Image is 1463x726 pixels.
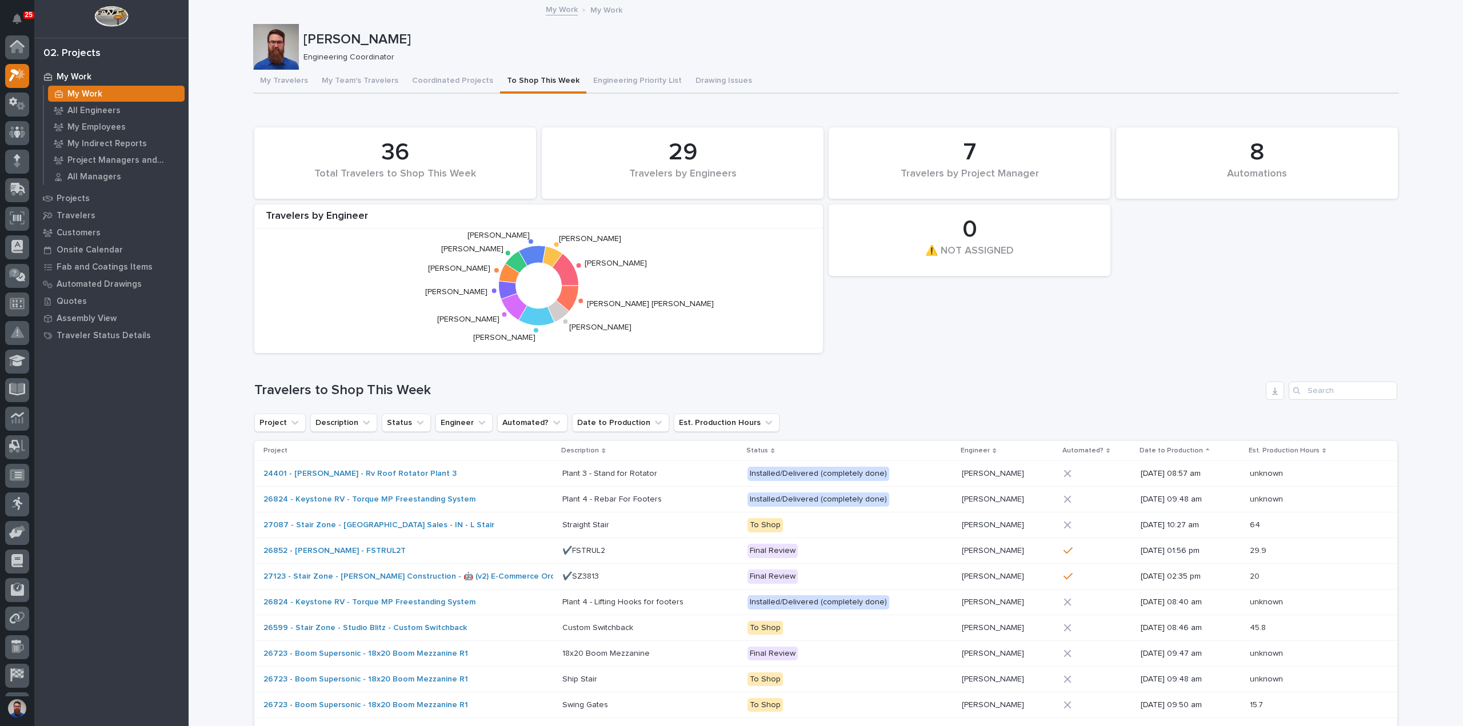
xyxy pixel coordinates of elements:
text: [PERSON_NAME] [425,288,487,296]
p: unknown [1250,647,1285,659]
p: [PERSON_NAME] [962,544,1026,556]
div: To Shop [748,518,783,532]
p: Fab and Coatings Items [57,262,153,272]
p: Project Managers and Engineers [67,155,180,166]
a: Travelers [34,207,189,224]
p: Straight Stair [562,518,611,530]
h1: Travelers to Shop This Week [254,382,1261,399]
a: 27123 - Stair Zone - [PERSON_NAME] Construction - 🤖 (v2) E-Commerce Order with Fab Item [263,572,617,581]
a: 26824 - Keystone RV - Torque MP Freestanding System [263,597,475,607]
p: Plant 4 - Lifting Hooks for footers [562,595,686,607]
tr: 26723 - Boom Supersonic - 18x20 Boom Mezzanine R1 Ship StairShip Stair To Shop[PERSON_NAME][PERSO... [254,667,1397,692]
p: [DATE] 08:40 am [1141,597,1241,607]
a: My Indirect Reports [44,135,189,151]
a: Quotes [34,292,189,310]
div: Final Review [748,647,798,661]
a: 26723 - Boom Supersonic - 18x20 Boom Mezzanine R1 [263,700,468,710]
div: Installed/Delivered (completely done) [748,595,889,609]
p: [DATE] 09:50 am [1141,700,1241,710]
a: Automated Drawings [34,275,189,292]
button: Project [254,414,306,432]
p: Date to Production [1140,444,1203,457]
p: [PERSON_NAME] [962,518,1026,530]
text: [PERSON_NAME] [473,334,535,342]
div: Travelers by Project Manager [848,168,1091,192]
button: My Team's Travelers [315,70,405,94]
p: [DATE] 08:46 am [1141,623,1241,633]
a: My Work [44,86,189,102]
div: ⚠️ NOT ASSIGNED [848,245,1091,269]
a: 26599 - Stair Zone - Studio Blitz - Custom Switchback [263,623,467,633]
a: Assembly View [34,310,189,327]
p: unknown [1250,467,1285,479]
div: 8 [1136,138,1378,167]
p: [PERSON_NAME] [303,31,1394,48]
div: Total Travelers to Shop This Week [274,168,517,192]
div: Travelers by Engineers [561,168,804,192]
p: [DATE] 02:35 pm [1141,572,1241,581]
p: My Work [590,3,622,15]
p: Plant 3 - Stand for Rotator [562,467,659,479]
p: My Employees [67,122,126,133]
a: My Work [34,68,189,85]
p: Status [746,444,768,457]
a: My Employees [44,119,189,135]
p: [PERSON_NAME] [962,492,1026,504]
a: Fab and Coatings Items [34,258,189,275]
div: 36 [274,138,517,167]
a: Customers [34,224,189,241]
div: Installed/Delivered (completely done) [748,467,889,481]
div: Notifications25 [14,14,29,32]
button: Notifications [5,7,29,31]
div: To Shop [748,672,783,687]
tr: 26723 - Boom Supersonic - 18x20 Boom Mezzanine R1 18x20 Boom Mezzanine18x20 Boom Mezzanine Final ... [254,641,1397,667]
p: 20 [1250,569,1262,581]
p: ✔️FSTRUL2 [562,544,607,556]
p: [PERSON_NAME] [962,569,1026,581]
p: Engineer [961,444,990,457]
p: Automated Drawings [57,279,142,290]
p: ✔️SZ3813 [562,569,601,581]
img: Workspace Logo [94,6,128,27]
p: Description [561,444,599,457]
button: Drawing Issues [689,70,759,94]
a: My Work [546,2,578,15]
p: Quotes [57,296,87,307]
p: My Indirect Reports [67,139,147,149]
text: [PERSON_NAME] [441,245,503,253]
div: 02. Projects [43,47,101,60]
p: Est. Production Hours [1249,444,1320,457]
p: 45.8 [1250,621,1268,633]
div: 29 [561,138,804,167]
text: [PERSON_NAME] [PERSON_NAME] [587,300,714,308]
p: [DATE] 09:48 am [1141,675,1241,684]
button: Coordinated Projects [405,70,500,94]
button: Description [310,414,377,432]
p: unknown [1250,672,1285,684]
div: Final Review [748,569,798,584]
a: 26824 - Keystone RV - Torque MP Freestanding System [263,495,475,504]
p: Travelers [57,211,95,221]
p: Customers [57,228,101,238]
tr: 26824 - Keystone RV - Torque MP Freestanding System Plant 4 - Rebar For FootersPlant 4 - Rebar Fo... [254,487,1397,512]
text: [PERSON_NAME] [585,259,647,267]
text: [PERSON_NAME] [428,265,490,273]
p: [DATE] 09:47 am [1141,649,1241,659]
p: Project [263,444,287,457]
div: Automations [1136,168,1378,192]
text: [PERSON_NAME] [569,324,631,332]
input: Search [1289,382,1397,400]
p: Traveler Status Details [57,331,151,341]
p: All Managers [67,172,121,182]
p: [DATE] 08:57 am [1141,469,1241,479]
a: Onsite Calendar [34,241,189,258]
a: Project Managers and Engineers [44,152,189,168]
p: Ship Stair [562,672,599,684]
p: My Work [57,72,91,82]
p: All Engineers [67,106,121,116]
button: Status [382,414,431,432]
p: Engineering Coordinator [303,53,1390,62]
button: Engineering Priority List [586,70,689,94]
div: 7 [848,138,1091,167]
a: All Engineers [44,102,189,118]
